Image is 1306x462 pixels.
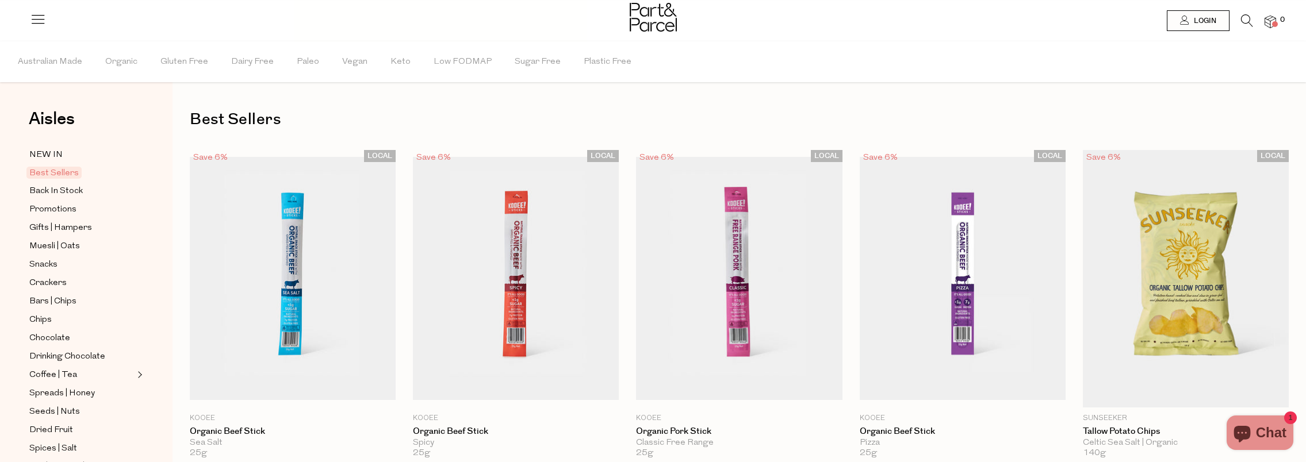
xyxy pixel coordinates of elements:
a: Aisles [29,110,75,139]
span: Gluten Free [160,42,208,82]
span: Spreads | Honey [29,387,95,401]
span: Bars | Chips [29,295,76,309]
span: Login [1191,16,1216,26]
a: Chocolate [29,331,134,345]
span: Chips [29,313,52,327]
img: Organic Beef Stick [860,157,1066,400]
span: Aisles [29,106,75,132]
div: Save 6% [636,150,677,165]
span: Chocolate [29,332,70,345]
a: Dried Fruit [29,423,134,437]
p: Sunseeker [1083,413,1289,423]
div: Spicy [413,438,619,448]
img: Organic Beef Stick [413,157,619,400]
span: Best Sellers [26,167,82,179]
div: Save 6% [413,150,454,165]
div: Classic Free Range [636,438,842,448]
span: Snacks [29,258,58,272]
span: LOCAL [1034,150,1066,162]
div: Sea Salt [190,438,396,448]
a: Coffee | Tea [29,368,134,382]
span: NEW IN [29,148,63,162]
span: Back In Stock [29,184,83,198]
span: Promotions [29,203,76,217]
span: 25g [860,448,877,459]
a: Chips [29,313,134,327]
a: Gifts | Hampers [29,221,134,235]
img: Organic Pork Stick [636,157,842,400]
a: Organic Beef Stick [413,426,619,437]
button: Expand/Collapse Coffee | Tea [135,368,143,382]
a: Drinking Chocolate [29,349,134,364]
p: KOOEE [860,413,1066,423]
span: Keto [390,42,411,82]
p: KOOEE [636,413,842,423]
a: Tallow Potato Chips [1083,426,1289,437]
div: Save 6% [1083,150,1124,165]
a: NEW IN [29,148,134,162]
div: Save 6% [190,150,231,165]
a: Login [1167,10,1230,31]
span: 0 [1277,15,1288,25]
a: Bars | Chips [29,294,134,309]
a: Organic Beef Stick [190,426,396,437]
a: Best Sellers [29,166,134,180]
div: Save 6% [860,150,901,165]
span: Drinking Chocolate [29,350,105,364]
a: Organic Beef Stick [860,426,1066,437]
span: Muesli | Oats [29,240,80,253]
a: Organic Pork Stick [636,426,842,437]
img: Organic Beef Stick [190,157,396,400]
span: 25g [636,448,653,459]
span: Coffee | Tea [29,368,77,382]
span: Organic [105,42,137,82]
span: LOCAL [811,150,842,162]
span: 25g [413,448,430,459]
a: Snacks [29,257,134,272]
span: Spices | Salt [29,442,77,456]
span: LOCAL [587,150,619,162]
span: Sugar Free [515,42,561,82]
span: LOCAL [1257,150,1289,162]
a: Crackers [29,276,134,290]
h1: Best Sellers [190,106,1289,133]
span: LOCAL [364,150,396,162]
div: Pizza [860,438,1066,448]
span: Paleo [297,42,319,82]
a: Seeds | Nuts [29,405,134,419]
inbox-online-store-chat: Shopify online store chat [1223,415,1297,453]
span: Vegan [342,42,367,82]
a: Muesli | Oats [29,239,134,253]
p: KOOEE [413,413,619,423]
a: Spreads | Honey [29,386,134,401]
span: Dairy Free [231,42,274,82]
span: Low FODMAP [434,42,492,82]
p: KOOEE [190,413,396,423]
span: 140g [1083,448,1106,459]
span: Australian Made [18,42,82,82]
img: Tallow Potato Chips [1083,150,1289,407]
img: Part&Parcel [630,3,677,32]
a: 0 [1265,16,1276,28]
div: Celtic Sea Salt | Organic [1083,438,1289,448]
a: Promotions [29,202,134,217]
a: Spices | Salt [29,441,134,456]
span: Plastic Free [584,42,631,82]
span: Dried Fruit [29,423,73,437]
span: Seeds | Nuts [29,405,80,419]
span: 25g [190,448,207,459]
a: Back In Stock [29,184,134,198]
span: Crackers [29,276,67,290]
span: Gifts | Hampers [29,221,92,235]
